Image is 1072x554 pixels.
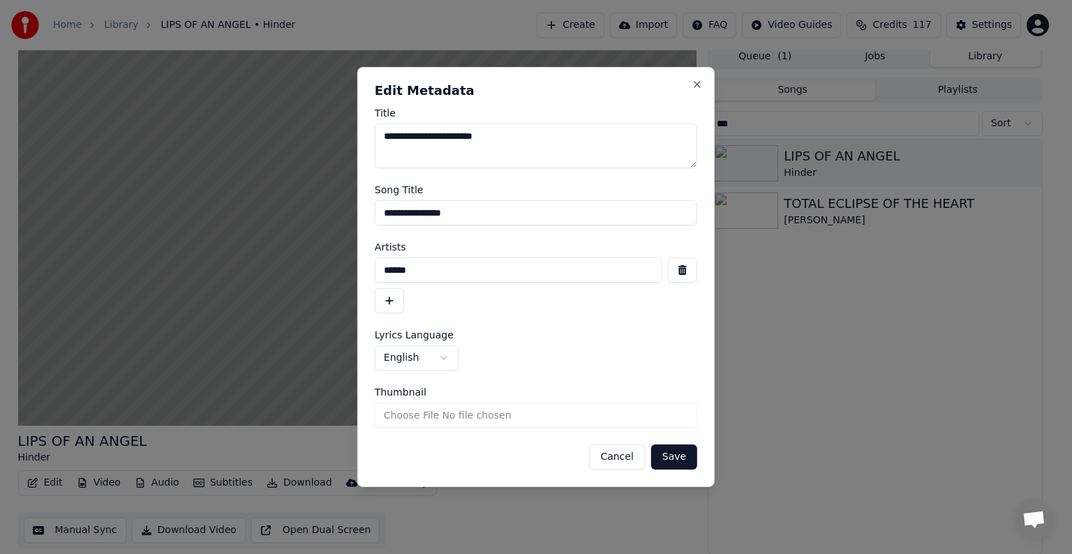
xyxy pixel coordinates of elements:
[588,444,645,470] button: Cancel
[375,330,454,340] span: Lyrics Language
[375,185,697,195] label: Song Title
[375,242,697,252] label: Artists
[375,84,697,97] h2: Edit Metadata
[375,387,426,397] span: Thumbnail
[375,108,697,118] label: Title
[651,444,697,470] button: Save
